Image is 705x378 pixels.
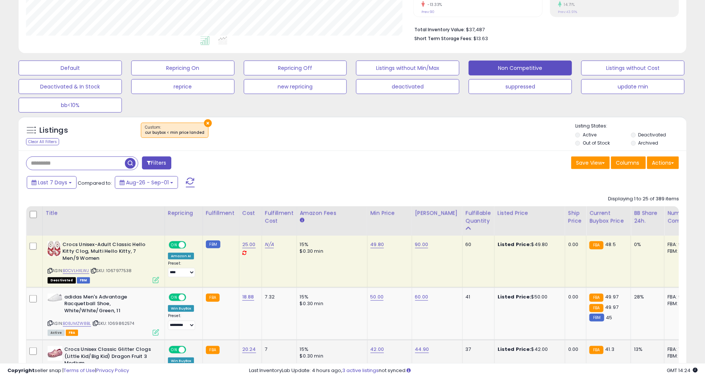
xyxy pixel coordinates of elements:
b: Listed Price: [498,293,531,300]
a: 25.00 [242,241,256,248]
div: Preset: [168,261,197,277]
div: 15% [300,346,362,353]
b: adidas Men's Advantage Racquetball Shoe, White/White/Green, 11 [64,294,155,316]
div: FBM: 2 [667,353,692,359]
span: 45 [606,314,612,321]
div: Ship Price [568,209,583,225]
div: 13% [634,346,659,353]
div: Cost [242,209,259,217]
span: 48.5 [605,241,616,248]
span: Columns [616,159,639,167]
div: Repricing [168,209,200,217]
span: OFF [185,294,197,300]
b: Listed Price: [498,346,531,353]
small: FBA [589,241,603,249]
small: FBA [589,294,603,302]
button: × [204,119,212,127]
div: $50.00 [498,294,559,300]
div: ASIN: [48,241,159,282]
small: FBA [206,346,220,354]
div: ASIN: [48,294,159,335]
a: Terms of Use [64,367,95,374]
div: Amazon AI [168,253,194,259]
span: Aug-26 - Sep-01 [126,179,169,186]
small: 14.71% [562,2,575,7]
button: Columns [611,156,646,169]
button: Default [19,61,122,75]
a: N/A [265,241,274,248]
span: ON [169,242,179,248]
span: Compared to: [78,180,112,187]
div: $42.00 [498,346,559,353]
span: ON [169,347,179,353]
span: 49.97 [605,304,619,311]
img: 51C65L6E+KL._SL40_.jpg [48,346,62,361]
span: OFF [185,242,197,248]
span: | SKU: 1067977538 [90,268,132,274]
span: Custom: [145,125,204,136]
button: Last 7 Days [27,176,77,189]
a: 50.00 [371,293,384,301]
label: Archived [638,140,659,146]
div: Clear All Filters [26,138,59,145]
div: $49.80 [498,241,559,248]
div: $0.30 min [300,353,362,359]
button: suppressed [469,79,572,94]
img: 31dcD6Q9SnS._SL40_.jpg [48,294,62,302]
span: 41.3 [605,346,615,353]
button: Non Competitive [469,61,572,75]
div: 0.00 [568,241,581,248]
div: Num of Comp. [667,209,695,225]
div: Min Price [371,209,409,217]
button: Deactivated & In Stock [19,79,122,94]
button: Listings without Min/Max [356,61,459,75]
a: 42.00 [371,346,384,353]
div: FBA: 9 [667,241,692,248]
div: FBA: 7 [667,346,692,353]
label: Out of Stock [583,140,610,146]
div: FBM: 10 [667,248,692,255]
p: Listing States: [575,123,686,130]
div: seller snap | | [7,367,129,374]
div: 15% [300,241,362,248]
button: Aug-26 - Sep-01 [115,176,178,189]
span: OFF [185,347,197,353]
div: 15% [300,294,362,300]
label: Deactivated [638,132,666,138]
a: 18.88 [242,293,254,301]
div: FBM: 4 [667,300,692,307]
div: BB Share 24h. [634,209,661,225]
div: Listed Price [498,209,562,217]
a: 20.24 [242,346,256,353]
a: 3 active listings [342,367,379,374]
small: Prev: 90 [421,10,434,14]
div: Fulfillment Cost [265,209,294,225]
button: Repricing On [131,61,235,75]
div: Current Buybox Price [589,209,628,225]
small: FBA [206,294,220,302]
div: Displaying 1 to 25 of 389 items [608,196,679,203]
div: cur buybox < min price landed [145,130,204,135]
button: deactivated [356,79,459,94]
b: Crocs Unisex-Adult Classic Hello Kitty Clog, Multi Hello Kitty, 7 Men/9 Women [62,241,153,264]
span: Last 7 Days [38,179,67,186]
span: FBA [66,330,78,336]
div: $0.30 min [300,248,362,255]
div: Amazon Fees [300,209,364,217]
button: new repricing [244,79,347,94]
img: 51MvIzTEPeL._SL40_.jpg [48,241,61,256]
div: Fulfillment [206,209,236,217]
div: 41 [466,294,489,300]
small: -13.33% [425,2,442,7]
b: Total Inventory Value: [414,26,465,33]
span: 2025-09-9 14:24 GMT [667,367,698,374]
div: [PERSON_NAME] [415,209,459,217]
span: 49.97 [605,293,619,300]
span: All listings currently available for purchase on Amazon [48,330,65,336]
div: 7.32 [265,294,291,300]
a: B0CVLHXLWJ [63,268,89,274]
a: 90.00 [415,241,429,248]
div: 0.00 [568,346,581,353]
a: B08JMZW8BL [63,320,91,327]
button: Repricing Off [244,61,347,75]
